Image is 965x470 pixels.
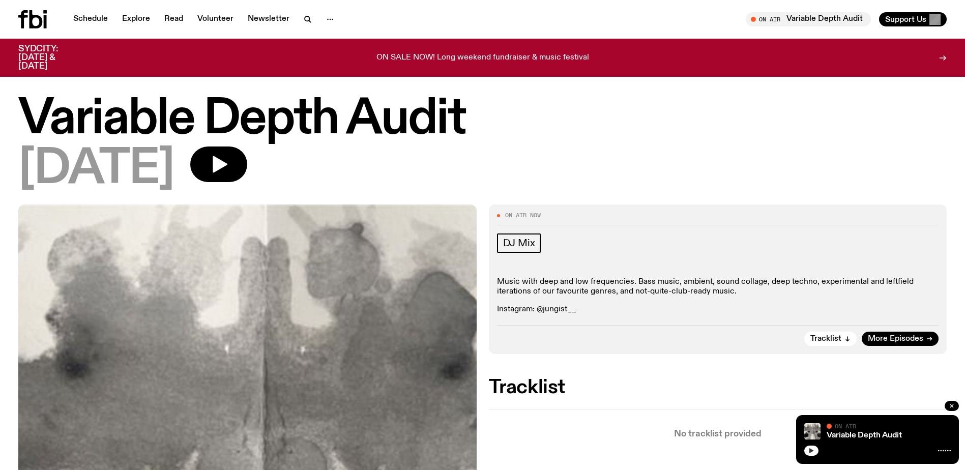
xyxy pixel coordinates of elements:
[116,12,156,26] a: Explore
[868,335,923,343] span: More Episodes
[862,332,939,346] a: More Episodes
[497,277,939,297] p: Music with deep and low frequencies. Bass music, ambient, sound collage, deep techno, experimenta...
[67,12,114,26] a: Schedule
[503,238,535,249] span: DJ Mix
[804,332,857,346] button: Tracklist
[497,305,939,314] p: Instagram: @jungist__
[18,97,947,142] h1: Variable Depth Audit
[746,12,871,26] button: On AirVariable Depth Audit
[242,12,296,26] a: Newsletter
[804,423,821,439] img: A black and white Rorschach
[810,335,841,343] span: Tracklist
[835,423,856,429] span: On Air
[885,15,926,24] span: Support Us
[827,431,902,439] a: Variable Depth Audit
[879,12,947,26] button: Support Us
[489,430,947,438] p: No tracklist provided
[158,12,189,26] a: Read
[18,146,174,192] span: [DATE]
[18,45,83,71] h3: SYDCITY: [DATE] & [DATE]
[191,12,240,26] a: Volunteer
[489,378,947,397] h2: Tracklist
[497,233,541,253] a: DJ Mix
[376,53,589,63] p: ON SALE NOW! Long weekend fundraiser & music festival
[505,213,541,218] span: On Air Now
